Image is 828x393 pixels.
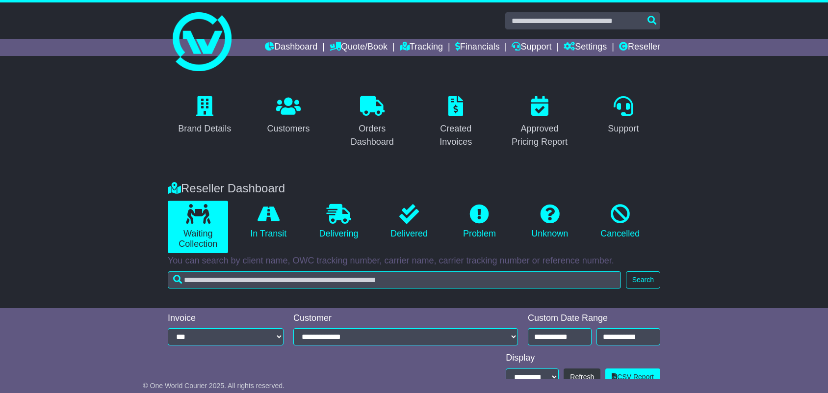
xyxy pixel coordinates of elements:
[168,313,284,324] div: Invoice
[601,93,645,139] a: Support
[512,39,551,56] a: Support
[419,93,493,152] a: Created Invoices
[379,201,439,243] a: Delivered
[509,122,570,149] div: Approved Pricing Report
[143,382,285,390] span: © One World Courier 2025. All rights reserved.
[168,201,228,253] a: Waiting Collection
[168,256,660,266] p: You can search by client name, OWC tracking number, carrier name, carrier tracking number or refe...
[400,39,443,56] a: Tracking
[506,353,660,364] div: Display
[528,313,660,324] div: Custom Date Range
[267,122,310,135] div: Customers
[163,182,665,196] div: Reseller Dashboard
[341,122,403,149] div: Orders Dashboard
[503,93,577,152] a: Approved Pricing Report
[335,93,409,152] a: Orders Dashboard
[608,122,639,135] div: Support
[519,201,580,243] a: Unknown
[605,368,660,386] a: CSV Report
[564,368,600,386] button: Refresh
[564,39,607,56] a: Settings
[309,201,369,243] a: Delivering
[172,93,237,139] a: Brand Details
[619,39,660,56] a: Reseller
[449,201,510,243] a: Problem
[626,271,660,288] button: Search
[238,201,298,243] a: In Transit
[425,122,487,149] div: Created Invoices
[178,122,231,135] div: Brand Details
[330,39,388,56] a: Quote/Book
[265,39,317,56] a: Dashboard
[590,201,650,243] a: Cancelled
[455,39,500,56] a: Financials
[260,93,316,139] a: Customers
[293,313,518,324] div: Customer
